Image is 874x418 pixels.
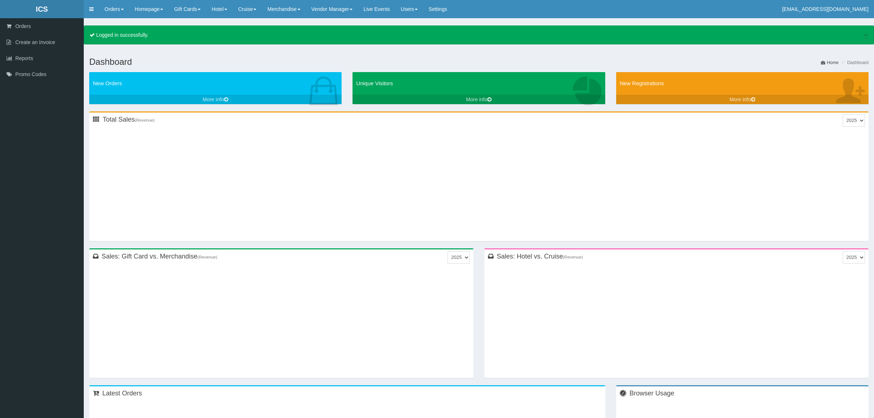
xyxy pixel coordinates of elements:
h1: Dashboard [89,57,869,67]
h3: Browser Usage [630,390,674,397]
a: More info [616,95,869,104]
h3: Latest Orders [102,390,142,397]
b: ICS [36,5,48,13]
a: close [864,31,868,39]
div: Status [448,251,470,264]
p: New Orders [93,79,338,87]
small: (Revenue) [563,255,583,259]
div: Logged in successfully. [84,25,874,44]
li: Dashboard [840,60,869,66]
span: Promo Codes [15,71,47,77]
p: New Registrations [620,79,865,87]
h3: Sales: Hotel vs. Cruise [497,253,583,260]
span: Reports [15,55,33,61]
span: [EMAIL_ADDRESS][DOMAIN_NAME] [782,6,869,12]
h3: Sales: Gift Card vs. Merchandise [102,253,217,260]
h3: Total Sales [103,116,155,123]
div: Status [843,251,865,264]
a: More info [89,95,342,104]
a: Home [821,60,839,66]
span: Create an Invoice [15,39,55,45]
small: (Revenue) [135,118,155,122]
span: Orders [15,23,31,29]
p: Unique Visitors [356,79,601,87]
a: More info [353,95,605,104]
small: (Revenue) [197,255,217,259]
